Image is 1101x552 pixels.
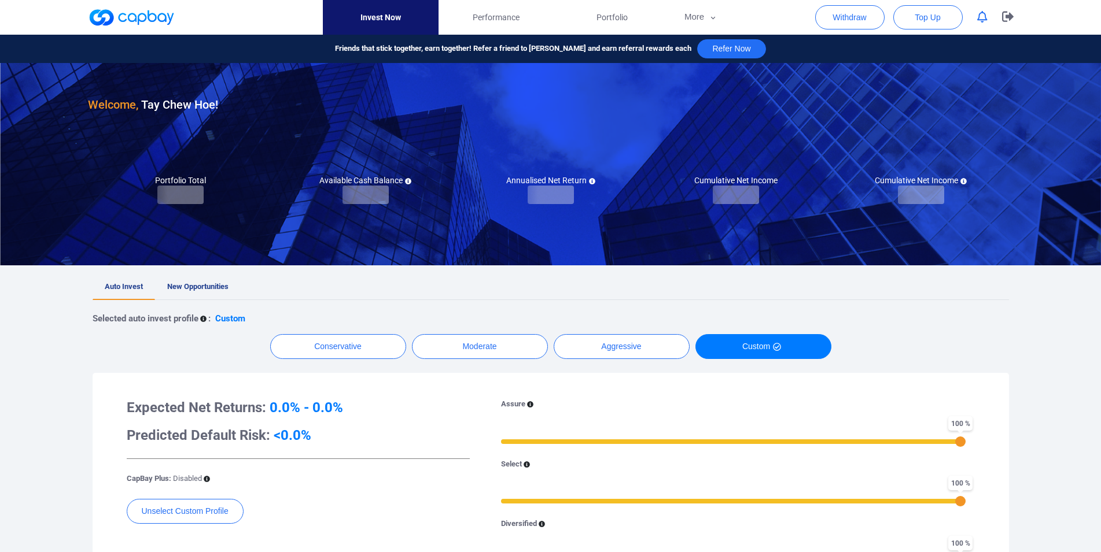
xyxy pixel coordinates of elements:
p: Custom [215,312,245,325]
p: CapBay Plus: [127,473,202,485]
button: Refer Now [697,39,765,58]
button: Withdraw [815,5,885,29]
span: <0.0% [274,427,311,443]
h3: Tay Chew Hoe ! [88,95,218,114]
button: Conservative [270,334,406,359]
h5: Available Cash Balance [319,175,411,186]
p: Selected auto invest profile [93,312,198,325]
span: Welcome, [88,98,138,112]
p: Assure [501,398,525,410]
span: Disabled [173,474,202,483]
button: Aggressive [554,334,690,359]
span: 100 % [948,416,973,431]
h5: Portfolio Total [155,175,206,186]
p: : [208,312,211,325]
button: Custom [695,334,831,359]
span: New Opportunities [167,282,229,291]
span: 100 % [948,476,973,490]
p: Select [501,458,522,471]
button: Unselect Custom Profile [127,499,244,524]
span: 0.0% - 0.0% [270,399,343,416]
h5: Cumulative Net Income [875,175,967,186]
button: Top Up [893,5,963,29]
button: Moderate [412,334,548,359]
h5: Cumulative Net Income [694,175,778,186]
span: Auto Invest [105,282,143,291]
p: Diversified [501,518,537,530]
h3: Predicted Default Risk: [127,426,470,444]
h3: Expected Net Returns: [127,398,470,417]
span: Portfolio [596,11,628,24]
span: Friends that stick together, earn together! Refer a friend to [PERSON_NAME] and earn referral rew... [335,43,691,55]
span: Performance [473,11,520,24]
span: 100 % [948,536,973,550]
h5: Annualised Net Return [506,175,595,186]
span: Top Up [915,12,940,23]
